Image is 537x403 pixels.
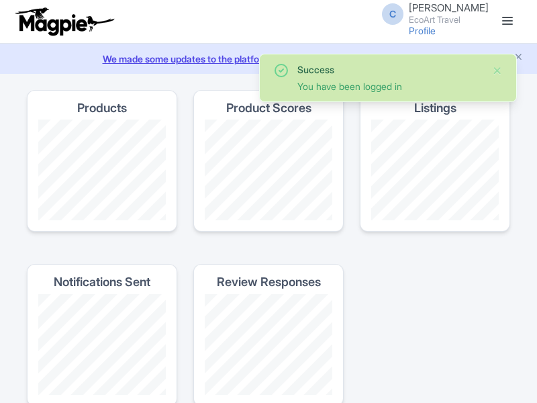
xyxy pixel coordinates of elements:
[492,62,503,79] button: Close
[8,52,529,66] a: We made some updates to the platform. Read more about the new layout
[409,25,436,36] a: Profile
[297,79,481,93] div: You have been logged in
[409,1,489,14] span: [PERSON_NAME]
[374,3,489,24] a: C [PERSON_NAME] EcoArt Travel
[12,7,116,36] img: logo-ab69f6fb50320c5b225c76a69d11143b.png
[77,101,127,115] h4: Products
[382,3,403,25] span: C
[514,50,524,66] button: Close announcement
[54,275,150,289] h4: Notifications Sent
[226,101,311,115] h4: Product Scores
[414,101,456,115] h4: Listings
[217,275,321,289] h4: Review Responses
[409,15,489,24] small: EcoArt Travel
[297,62,481,77] div: Success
